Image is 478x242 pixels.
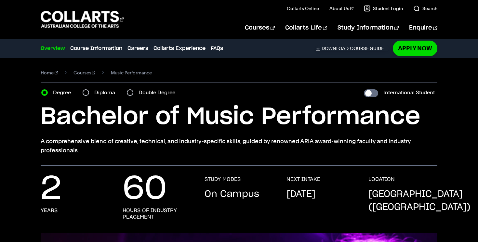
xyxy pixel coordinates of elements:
label: Degree [53,88,75,97]
p: 60 [123,176,167,202]
a: Collarts Experience [153,45,206,52]
h3: LOCATION [368,176,395,183]
p: A comprehensive blend of creative, technical, and industry-specific skills, guided by renowned AR... [41,137,437,155]
p: 2 [41,176,61,202]
a: Apply Now [393,41,437,56]
a: Collarts Life [285,17,327,39]
a: Course Information [70,45,122,52]
a: Search [413,5,437,12]
h3: STUDY MODES [205,176,241,183]
a: Careers [127,45,148,52]
a: Home [41,68,58,77]
a: FAQs [211,45,223,52]
h3: years [41,207,58,214]
a: Collarts Online [287,5,319,12]
p: [DATE] [286,188,315,201]
div: Go to homepage [41,10,124,29]
a: DownloadCourse Guide [316,45,389,51]
a: Student Login [364,5,403,12]
label: Diploma [94,88,119,97]
a: Overview [41,45,65,52]
span: Download [322,45,349,51]
h1: Bachelor of Music Performance [41,102,437,132]
a: Courses [245,17,274,39]
p: [GEOGRAPHIC_DATA] ([GEOGRAPHIC_DATA]) [368,188,471,214]
span: Music Performance [111,68,152,77]
a: Enquire [409,17,437,39]
a: Study Information [338,17,399,39]
label: International Student [383,88,435,97]
h3: hours of industry placement [123,207,192,220]
label: Double Degree [139,88,179,97]
p: On Campus [205,188,259,201]
a: Courses [73,68,96,77]
a: About Us [329,5,353,12]
h3: NEXT INTAKE [286,176,320,183]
